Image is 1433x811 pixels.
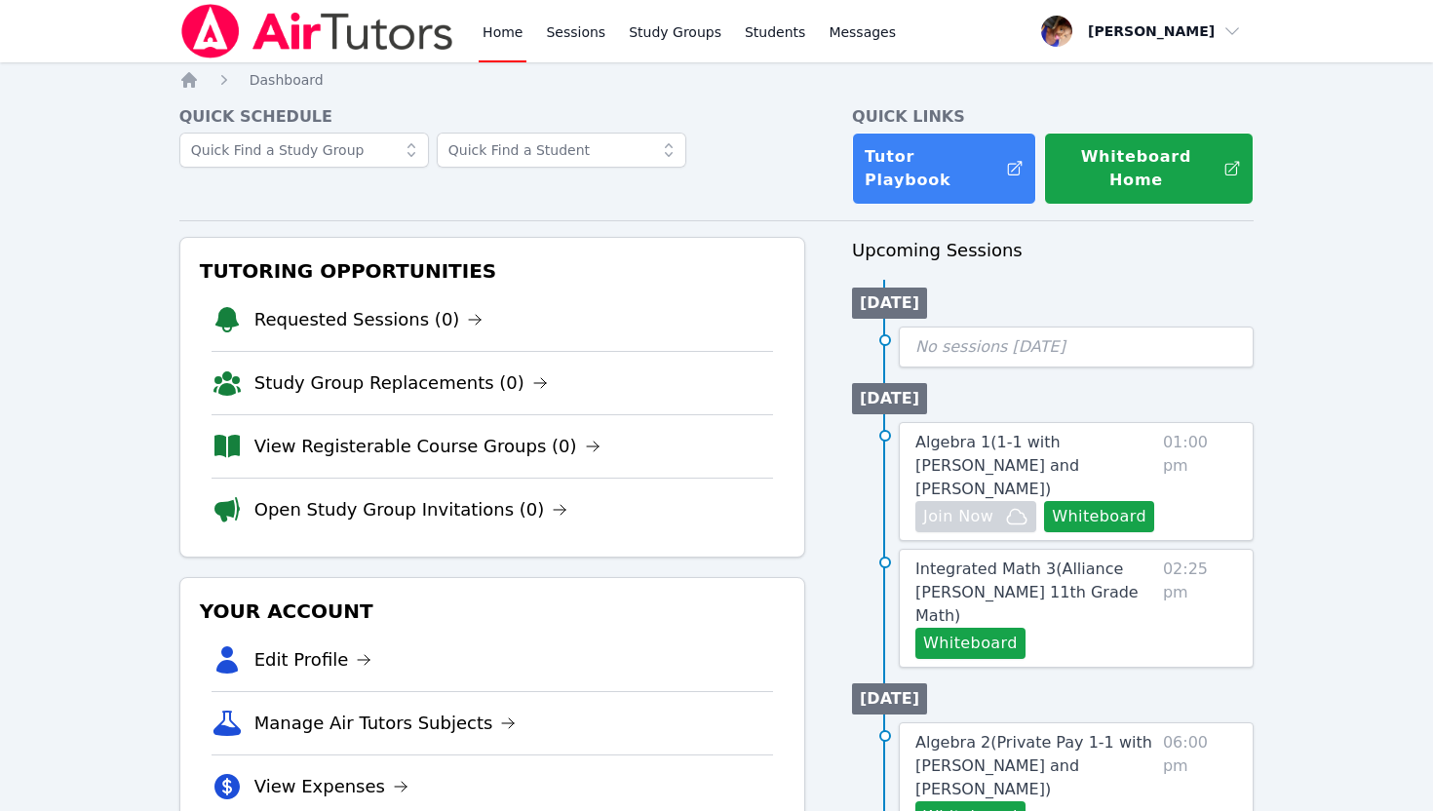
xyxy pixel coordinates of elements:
[915,558,1155,628] a: Integrated Math 3(Alliance [PERSON_NAME] 11th Grade Math)
[250,70,324,90] a: Dashboard
[179,133,429,168] input: Quick Find a Study Group
[915,433,1079,498] span: Algebra 1 ( 1-1 with [PERSON_NAME] and [PERSON_NAME] )
[1044,501,1154,532] button: Whiteboard
[254,646,372,674] a: Edit Profile
[1163,558,1237,659] span: 02:25 pm
[254,710,517,737] a: Manage Air Tutors Subjects
[1163,431,1237,532] span: 01:00 pm
[915,337,1065,356] span: No sessions [DATE]
[1044,133,1254,205] button: Whiteboard Home
[923,505,993,528] span: Join Now
[852,237,1254,264] h3: Upcoming Sessions
[915,431,1155,501] a: Algebra 1(1-1 with [PERSON_NAME] and [PERSON_NAME])
[254,773,408,800] a: View Expenses
[852,105,1254,129] h4: Quick Links
[254,496,568,523] a: Open Study Group Invitations (0)
[915,501,1036,532] button: Join Now
[196,594,789,629] h3: Your Account
[852,133,1036,205] a: Tutor Playbook
[829,22,896,42] span: Messages
[179,105,805,129] h4: Quick Schedule
[179,70,1255,90] nav: Breadcrumb
[915,628,1026,659] button: Whiteboard
[196,253,789,289] h3: Tutoring Opportunities
[254,306,484,333] a: Requested Sessions (0)
[437,133,686,168] input: Quick Find a Student
[915,733,1152,798] span: Algebra 2 ( Private Pay 1-1 with [PERSON_NAME] and [PERSON_NAME] )
[852,383,927,414] li: [DATE]
[179,4,455,58] img: Air Tutors
[852,288,927,319] li: [DATE]
[250,72,324,88] span: Dashboard
[254,369,548,397] a: Study Group Replacements (0)
[915,731,1155,801] a: Algebra 2(Private Pay 1-1 with [PERSON_NAME] and [PERSON_NAME])
[254,433,600,460] a: View Registerable Course Groups (0)
[852,683,927,714] li: [DATE]
[915,560,1139,625] span: Integrated Math 3 ( Alliance [PERSON_NAME] 11th Grade Math )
